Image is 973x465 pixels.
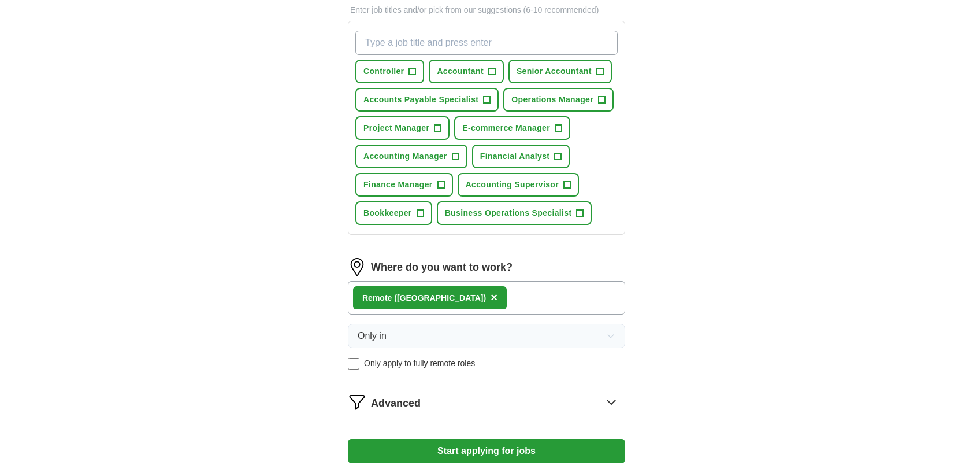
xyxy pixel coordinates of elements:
span: Accounting Supervisor [466,179,559,191]
button: Only in [348,324,625,348]
input: Type a job title and press enter [355,31,618,55]
span: Project Manager [363,122,429,134]
span: E-commerce Manager [462,122,550,134]
span: Controller [363,65,404,77]
button: Finance Manager [355,173,453,197]
button: Financial Analyst [472,145,570,168]
span: Advanced [371,396,421,411]
input: Only apply to fully remote roles [348,358,359,370]
button: Accounts Payable Specialist [355,88,499,112]
button: Project Manager [355,116,450,140]
button: Operations Manager [503,88,614,112]
span: Accounting Manager [363,150,447,163]
label: Where do you want to work? [371,260,513,275]
img: filter [348,393,366,411]
span: Operations Manager [511,94,593,106]
button: Start applying for jobs [348,439,625,463]
span: Finance Manager [363,179,433,191]
span: Only in [358,329,387,343]
span: Financial Analyst [480,150,550,163]
span: Accountant [437,65,484,77]
button: Senior Accountant [508,60,612,83]
button: Accounting Supervisor [458,173,579,197]
p: Enter job titles and/or pick from our suggestions (6-10 recommended) [348,4,625,16]
button: E-commerce Manager [454,116,570,140]
span: Senior Accountant [517,65,592,77]
button: × [491,289,497,307]
img: location.png [348,258,366,276]
button: Business Operations Specialist [437,201,592,225]
span: × [491,291,497,304]
span: Business Operations Specialist [445,207,572,219]
button: Bookkeeper [355,201,432,225]
button: Accountant [429,60,504,83]
span: Bookkeeper [363,207,412,219]
span: Accounts Payable Specialist [363,94,478,106]
button: Controller [355,60,424,83]
div: Remote ([GEOGRAPHIC_DATA]) [362,292,486,304]
span: Only apply to fully remote roles [364,357,475,370]
button: Accounting Manager [355,145,467,168]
